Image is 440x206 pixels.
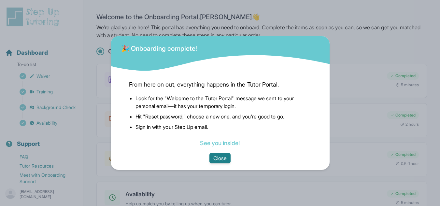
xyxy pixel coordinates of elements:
li: Sign in with your Step Up email. [135,123,311,131]
a: See you inside! [200,140,240,146]
div: 🎉 Onboarding complete! [121,40,197,53]
li: Hit "Reset password," choose a new one, and you're good to go. [135,113,311,120]
span: From here on out, everything happens in the Tutor Portal. [129,80,311,89]
li: Look for the "Welcome to the Tutor Portal" message we sent to your personal email—it has your tem... [135,94,311,110]
button: Close [209,153,231,163]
